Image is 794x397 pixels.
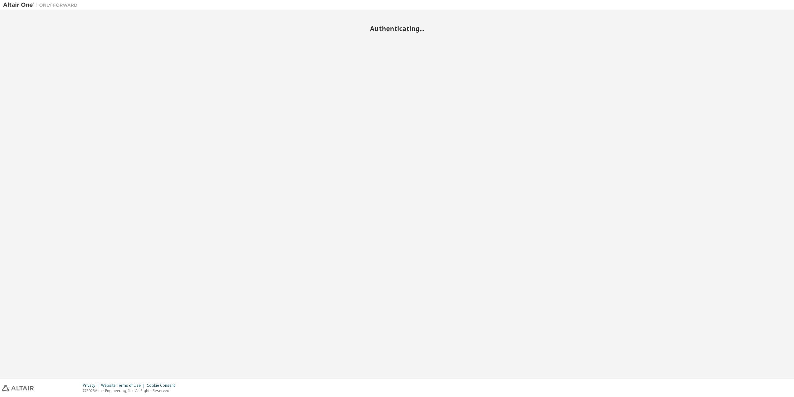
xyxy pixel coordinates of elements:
div: Website Terms of Use [101,383,147,388]
img: Altair One [3,2,81,8]
p: © 2025 Altair Engineering, Inc. All Rights Reserved. [83,388,179,393]
div: Privacy [83,383,101,388]
h2: Authenticating... [3,25,791,33]
img: altair_logo.svg [2,385,34,391]
div: Cookie Consent [147,383,179,388]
